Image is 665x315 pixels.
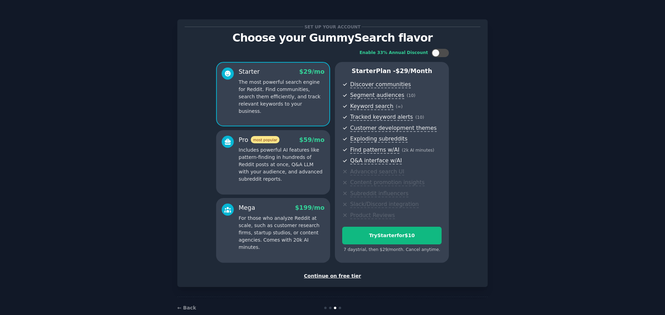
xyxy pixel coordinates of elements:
span: Find patterns w/AI [350,146,399,154]
span: Subreddit influencers [350,190,408,197]
span: Content promotion insights [350,179,425,186]
span: Exploding subreddits [350,135,407,143]
span: $ 29 /month [396,67,432,74]
span: $ 59 /mo [299,136,325,143]
span: ( ∞ ) [396,104,403,109]
div: Try Starter for $10 [343,232,441,239]
div: Starter [239,67,260,76]
span: $ 29 /mo [299,68,325,75]
p: Starter Plan - [342,67,442,75]
span: Slack/Discord integration [350,201,419,208]
div: Mega [239,204,255,212]
span: Product Reviews [350,212,395,219]
span: Advanced search UI [350,168,404,175]
div: Continue on free tier [185,272,480,280]
div: 7 days trial, then $ 29 /month . Cancel anytime. [342,247,442,253]
p: Includes powerful AI features like pattern-finding in hundreds of Reddit posts at once, Q&A LLM w... [239,146,325,183]
span: Set up your account [303,23,362,30]
span: Tracked keyword alerts [350,114,413,121]
span: Customer development themes [350,125,437,132]
span: Keyword search [350,103,393,110]
span: Discover communities [350,81,411,88]
div: Pro [239,136,280,144]
span: ( 2k AI minutes ) [402,148,434,153]
button: TryStarterfor$10 [342,227,442,244]
span: Q&A interface w/AI [350,157,402,164]
span: ( 10 ) [415,115,424,120]
span: $ 199 /mo [295,204,325,211]
span: most popular [251,136,280,143]
div: Enable 33% Annual Discount [360,50,428,56]
p: Choose your GummySearch flavor [185,32,480,44]
p: The most powerful search engine for Reddit. Find communities, search them efficiently, and track ... [239,79,325,115]
a: ← Back [177,305,196,310]
p: For those who analyze Reddit at scale, such as customer research firms, startup studios, or conte... [239,215,325,251]
span: Segment audiences [350,92,404,99]
span: ( 10 ) [407,93,415,98]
